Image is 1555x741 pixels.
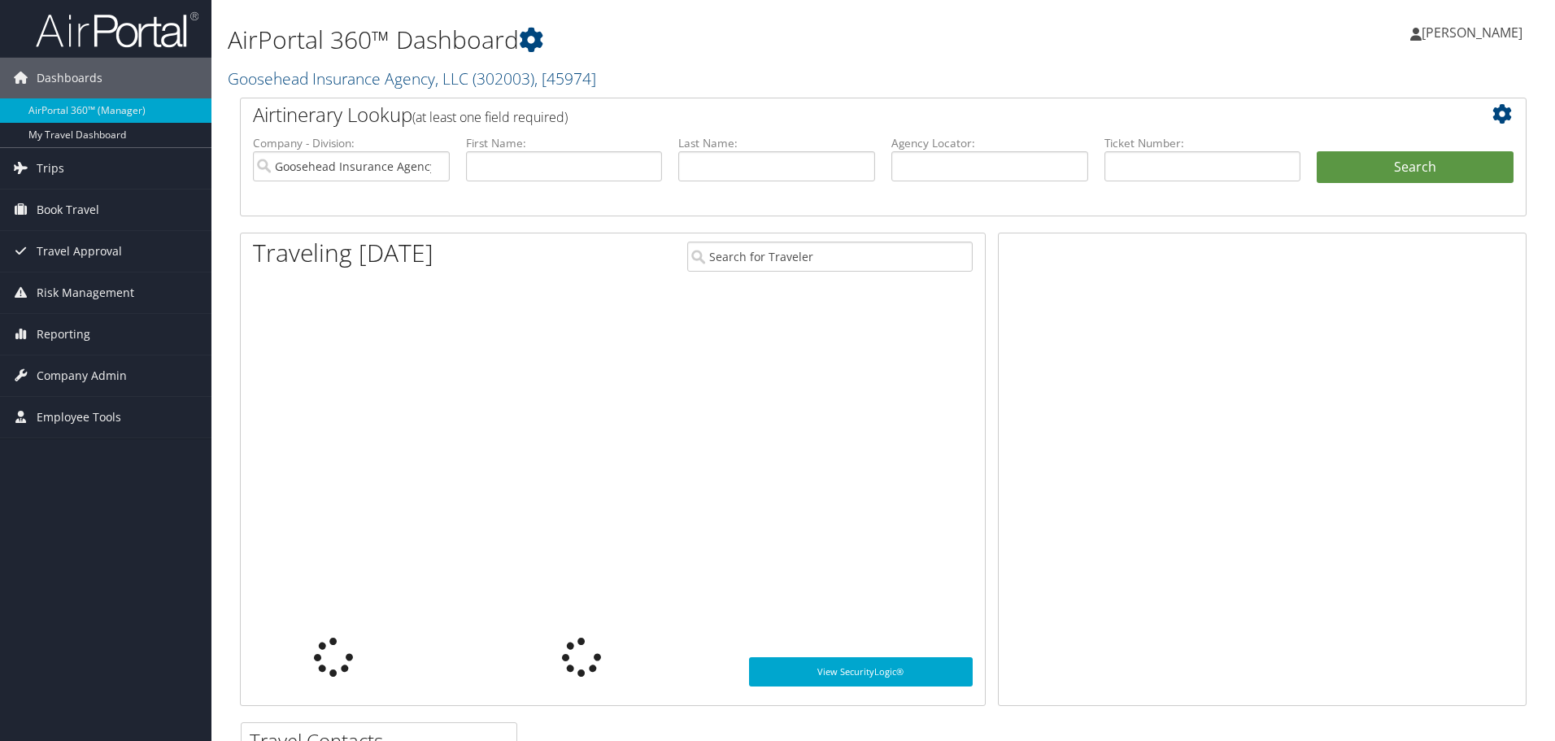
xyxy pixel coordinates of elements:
input: Search for Traveler [687,242,973,272]
span: (at least one field required) [412,108,568,126]
h2: Airtinerary Lookup [253,101,1406,129]
span: Dashboards [37,58,102,98]
span: ( 302003 ) [473,68,534,89]
h1: AirPortal 360™ Dashboard [228,23,1102,57]
label: Ticket Number: [1104,135,1301,151]
label: Last Name: [678,135,875,151]
span: Company Admin [37,355,127,396]
span: , [ 45974 ] [534,68,596,89]
button: Search [1317,151,1514,184]
a: [PERSON_NAME] [1410,8,1539,57]
span: Risk Management [37,272,134,313]
label: First Name: [466,135,663,151]
span: Trips [37,148,64,189]
span: [PERSON_NAME] [1422,24,1522,41]
span: Reporting [37,314,90,355]
label: Company - Division: [253,135,450,151]
span: Employee Tools [37,397,121,438]
span: Book Travel [37,190,99,230]
img: airportal-logo.png [36,11,198,49]
h1: Traveling [DATE] [253,236,433,270]
label: Agency Locator: [891,135,1088,151]
span: Travel Approval [37,231,122,272]
a: Goosehead Insurance Agency, LLC [228,68,596,89]
a: View SecurityLogic® [749,657,973,687]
